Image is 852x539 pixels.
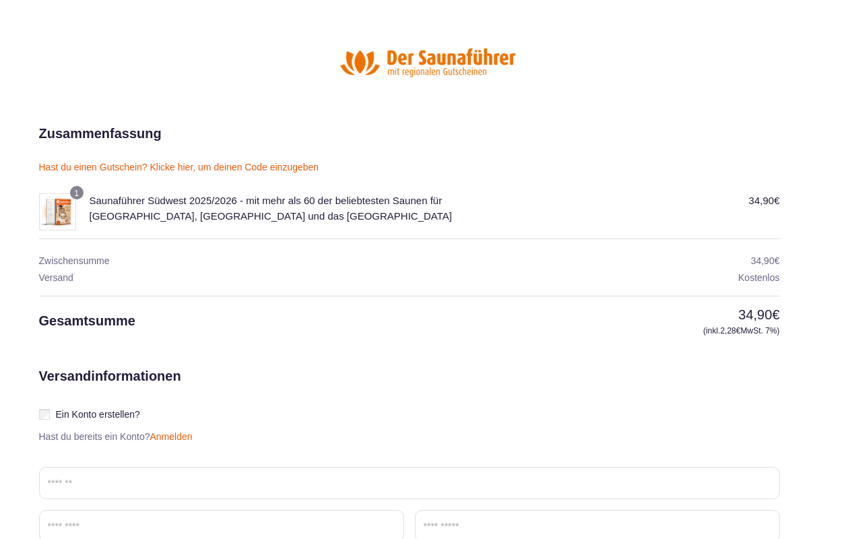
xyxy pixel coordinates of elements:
span: Ein Konto erstellen? [56,409,140,420]
img: Saunaführer Südwest 2025/2026 - mit mehr als 60 der beliebtesten Saunen für Hessen, Rheinland-Pfa... [39,193,76,230]
a: Hast du einen Gutschein? Klicke hier, um deinen Code einzugeben [39,162,319,172]
p: Hast du bereits ein Konto? [34,431,198,443]
a: Anmelden [150,431,193,442]
span: Kostenlos [738,272,779,283]
span: € [775,255,780,266]
span: € [772,307,779,322]
bdi: 34,90 [749,195,780,206]
input: Ein Konto erstellen? [39,409,50,420]
span: 2,28 [720,326,740,336]
h2: Versandinformationen [39,366,181,467]
bdi: 34,90 [751,255,780,266]
span: 1 [74,189,79,198]
bdi: 34,90 [738,307,779,322]
span: € [736,326,741,336]
span: Gesamtsumme [39,313,135,328]
small: (inkl. MwSt. 7%) [564,325,780,337]
span: Saunaführer Südwest 2025/2026 - mit mehr als 60 der beliebtesten Saunen für [GEOGRAPHIC_DATA], [G... [90,195,452,222]
span: € [774,195,779,206]
span: Zwischensumme [39,255,110,266]
h2: Zusammenfassung [39,123,162,144]
span: Versand [39,272,73,283]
